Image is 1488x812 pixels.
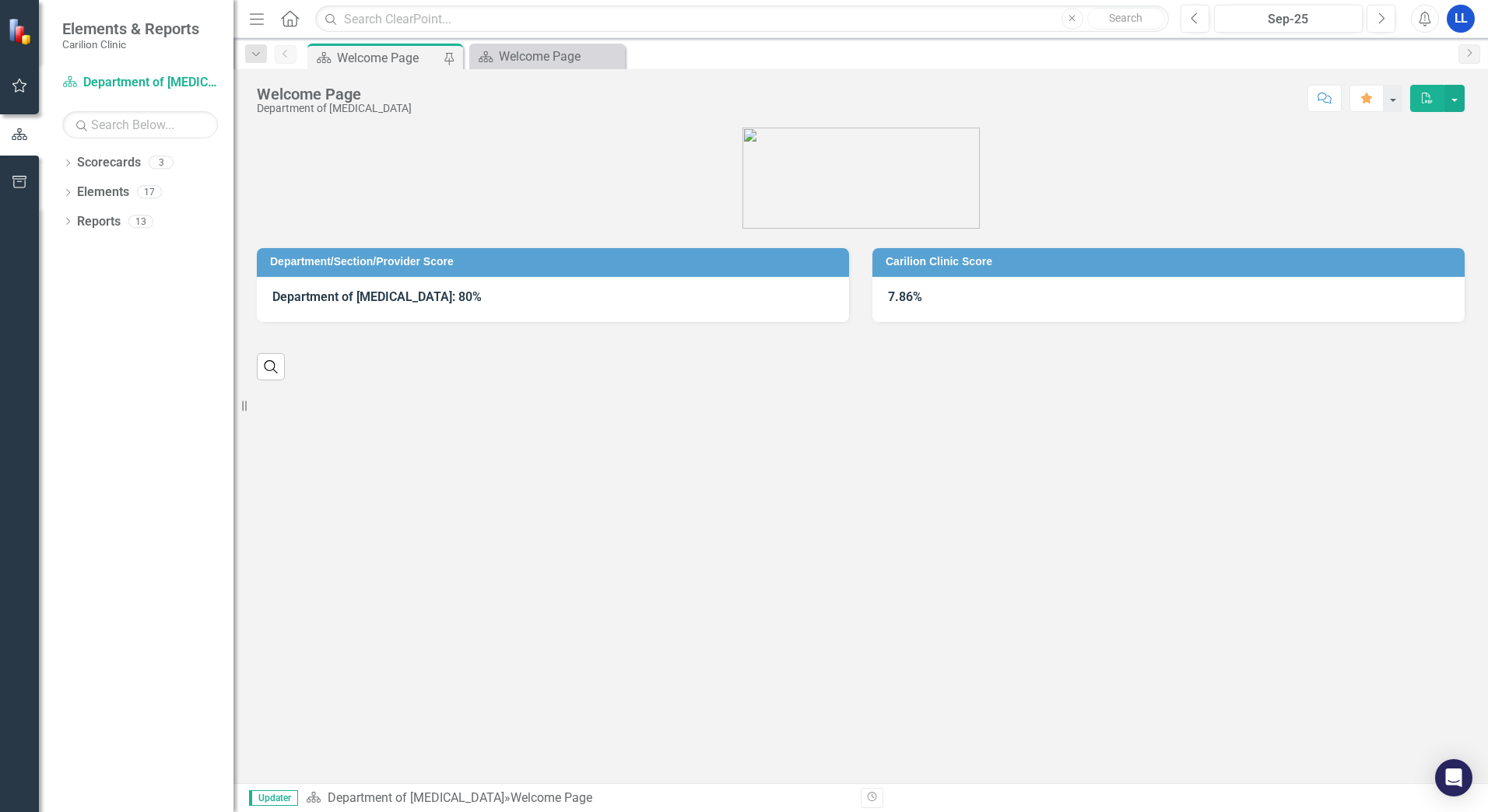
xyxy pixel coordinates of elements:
[337,48,440,68] div: Welcome Page
[886,256,1457,268] h3: Carilion Clinic Score
[8,17,35,44] img: ClearPoint Strategy
[257,86,412,103] div: Welcome Page
[77,154,141,172] a: Scorecards
[257,103,412,114] div: Department of [MEDICAL_DATA]
[1447,5,1475,33] button: LL
[306,789,849,807] div: »
[499,47,621,66] div: Welcome Page
[77,213,121,231] a: Reports
[77,184,129,201] a: Elements
[1435,759,1472,796] div: Open Intercom Messenger
[270,256,841,268] h3: Department/Section/Provider Score
[272,289,482,304] strong: Department of [MEDICAL_DATA]: 80%
[315,5,1169,33] input: Search ClearPoint...
[888,289,922,304] strong: 7.86%
[149,156,174,170] div: 3
[1214,5,1363,33] button: Sep-25
[62,111,218,138] input: Search Below...
[473,47,621,66] a: Welcome Page
[742,128,980,229] img: carilion%20clinic%20logo%202.0.png
[328,790,504,805] a: Department of [MEDICAL_DATA]
[511,790,592,805] div: Welcome Page
[249,790,298,806] span: Updater
[137,186,162,199] div: 17
[128,215,153,228] div: 13
[1220,10,1357,29] div: Sep-25
[1087,8,1165,30] button: Search
[62,38,199,51] small: Carilion Clinic
[1109,12,1142,24] span: Search
[62,74,218,92] a: Department of [MEDICAL_DATA]
[62,19,199,38] span: Elements & Reports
